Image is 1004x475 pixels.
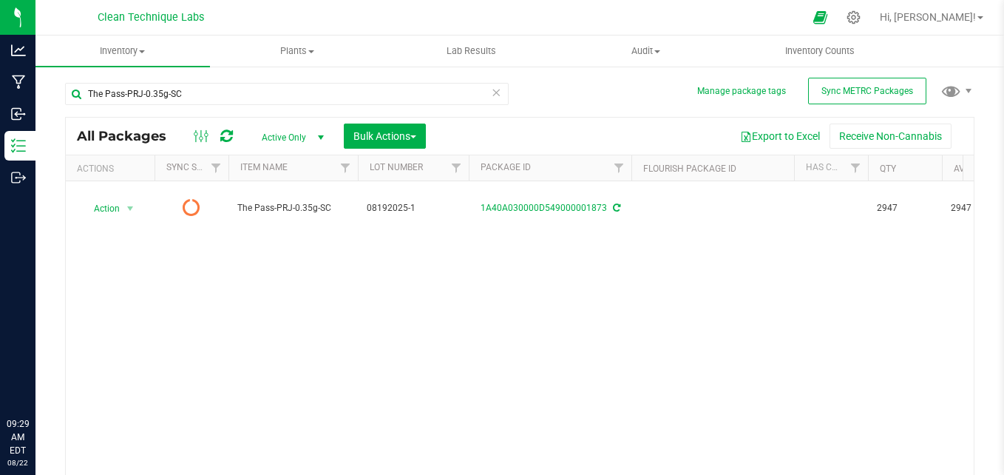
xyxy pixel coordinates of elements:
[821,86,913,96] span: Sync METRC Packages
[427,44,516,58] span: Lab Results
[44,354,61,372] iframe: Resource center unread badge
[11,107,26,121] inline-svg: Inbound
[11,138,26,153] inline-svg: Inventory
[697,85,786,98] button: Manage package tags
[643,164,736,174] a: Flourish Package ID
[481,203,607,213] a: 1A40A030000D549000001873
[611,203,620,213] span: Sync from Compliance System
[804,3,837,32] span: Open Ecommerce Menu
[211,44,384,58] span: Plants
[808,78,926,104] button: Sync METRC Packages
[844,155,868,181] a: Filter
[98,11,204,24] span: Clean Technique Labs
[730,124,830,149] button: Export to Excel
[210,36,384,67] a: Plants
[559,44,732,58] span: Audit
[733,36,907,67] a: Inventory Counts
[11,43,26,58] inline-svg: Analytics
[237,201,349,215] span: The Pass-PRJ-0.35g-SC
[11,170,26,185] inline-svg: Outbound
[35,44,210,58] span: Inventory
[481,162,531,172] a: Package ID
[491,83,501,102] span: Clear
[240,162,288,172] a: Item Name
[367,201,460,215] span: 08192025-1
[765,44,875,58] span: Inventory Counts
[880,164,896,174] a: Qty
[344,124,426,149] button: Bulk Actions
[558,36,733,67] a: Audit
[15,357,59,401] iframe: Resource center
[121,198,140,219] span: select
[65,83,509,105] input: Search Package ID, Item Name, SKU, Lot or Part Number...
[166,162,223,172] a: Sync Status
[7,457,29,468] p: 08/22
[333,155,358,181] a: Filter
[444,155,469,181] a: Filter
[35,36,210,67] a: Inventory
[11,75,26,90] inline-svg: Manufacturing
[204,155,228,181] a: Filter
[877,201,933,215] span: 2947
[794,155,868,181] th: Has COA
[880,11,976,23] span: Hi, [PERSON_NAME]!
[7,417,29,457] p: 09:29 AM EDT
[77,164,149,174] div: Actions
[81,198,121,219] span: Action
[183,198,200,218] span: Pending Sync
[370,162,423,172] a: Lot Number
[607,155,631,181] a: Filter
[353,130,416,142] span: Bulk Actions
[844,10,863,24] div: Manage settings
[384,36,559,67] a: Lab Results
[830,124,952,149] button: Receive Non-Cannabis
[954,164,998,174] a: Available
[77,128,181,144] span: All Packages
